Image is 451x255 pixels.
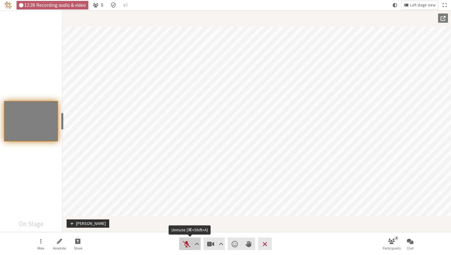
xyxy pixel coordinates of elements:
div: Audio & video [17,1,89,10]
button: Change layout [402,1,438,10]
button: Audio settings [193,238,200,250]
span: Annotate [53,246,66,250]
div: resize [61,113,64,130]
img: Iotum [5,2,12,9]
button: Fullscreen [440,1,449,10]
span: Chat [407,246,414,250]
button: Leave meeting [258,238,272,250]
span: 12:28 [24,2,35,8]
button: Open participant list [91,1,106,10]
span: Recording audio & video [36,2,86,8]
button: Open menu [32,236,49,252]
span: Popout into another window [441,15,445,21]
button: Using system theme [390,1,399,10]
button: Conversation [121,1,130,10]
button: Open participant list [383,236,400,252]
span: 8 [101,2,103,8]
button: Send a reaction [228,238,241,250]
span: More [37,246,44,250]
button: Unmute (⌘+Shift+A) [179,238,201,250]
div: Meeting details Encryption enabled [108,1,119,10]
button: Raise hand [241,238,255,250]
div: 8 [394,235,399,240]
button: Popout into another window [438,14,448,23]
button: Stop video (⌘+Shift+V) [203,238,225,250]
div: [PERSON_NAME] [74,220,108,227]
section: Participant [62,10,451,232]
button: Open chat [402,236,419,252]
span: Participants [383,246,401,250]
span: Share [74,246,82,250]
button: Video setting [217,238,225,250]
button: Start sharing [69,236,87,252]
span: Left stage view [410,3,436,8]
button: Start annotating shared screen [51,236,68,252]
